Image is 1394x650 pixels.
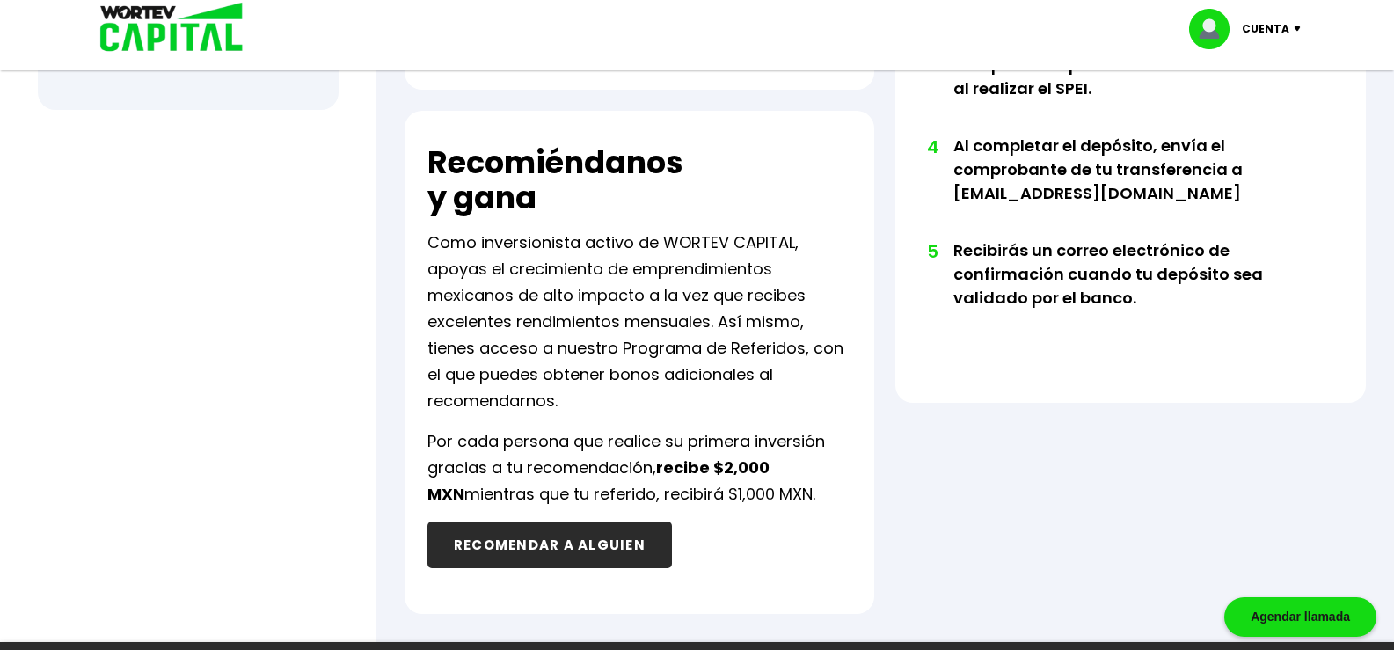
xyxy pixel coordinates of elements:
[1289,26,1313,32] img: icon-down
[427,145,683,215] h2: Recomiéndanos y gana
[1189,9,1242,49] img: profile-image
[1242,16,1289,42] p: Cuenta
[927,134,936,160] span: 4
[1224,597,1376,637] div: Agendar llamada
[927,238,936,265] span: 5
[427,522,672,568] button: RECOMENDAR A ALGUIEN
[427,230,852,414] p: Como inversionista activo de WORTEV CAPITAL, apoyas el crecimiento de emprendimientos mexicanos d...
[427,428,852,508] p: Por cada persona que realice su primera inversión gracias a tu recomendación, mientras que tu ref...
[427,456,770,505] b: recibe $2,000 MXN
[953,238,1300,343] li: Recibirás un correo electrónico de confirmación cuando tu depósito sea validado por el banco.
[953,134,1300,238] li: Al completar el depósito, envía el comprobante de tu transferencia a [EMAIL_ADDRESS][DOMAIN_NAME]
